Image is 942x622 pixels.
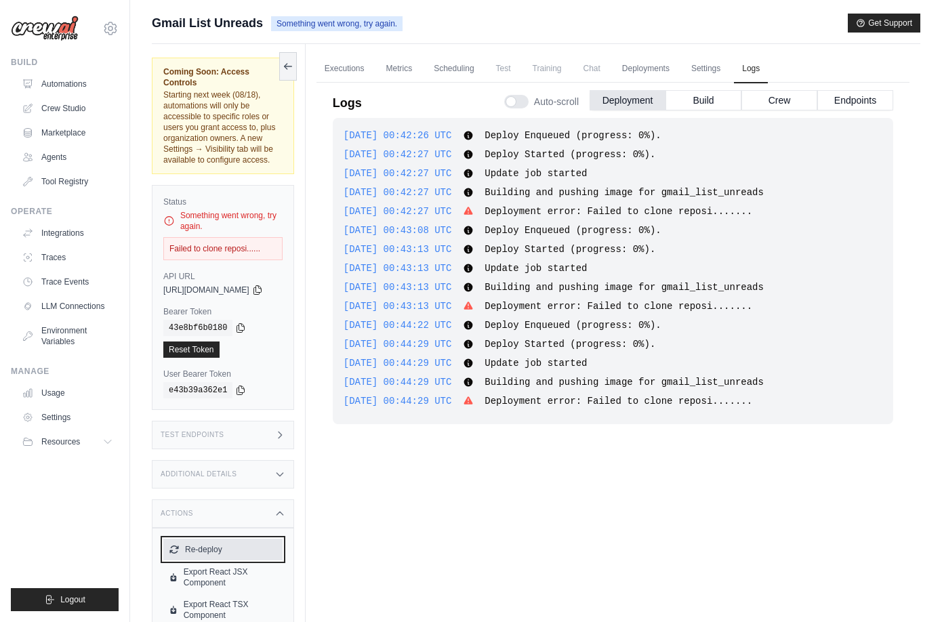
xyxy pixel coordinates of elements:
a: Trace Events [16,271,119,293]
a: Crew Studio [16,98,119,119]
a: LLM Connections [16,295,119,317]
a: Usage [16,382,119,404]
a: Environment Variables [16,320,119,352]
div: Operate [11,206,119,217]
div: Build [11,57,119,68]
span: Training is not available until the deployment is complete [525,55,570,82]
span: [DATE] 00:43:08 UTC [344,225,452,236]
h3: Additional Details [161,470,237,478]
span: [DATE] 00:44:29 UTC [344,377,452,388]
span: Deployment error: Failed to clone reposi....... [485,206,752,217]
span: [DATE] 00:43:13 UTC [344,301,452,312]
span: Chat is not available until the deployment is complete [575,55,609,82]
code: 43e8bf6b0180 [163,320,232,336]
div: Something went wrong, try again. [163,210,283,232]
a: Settings [16,407,119,428]
a: Marketplace [16,122,119,144]
div: Manage [11,366,119,377]
span: [URL][DOMAIN_NAME] [163,285,249,295]
span: Update job started [485,263,587,274]
span: [DATE] 00:42:27 UTC [344,168,452,179]
span: Deployment error: Failed to clone reposi....... [485,301,752,312]
label: User Bearer Token [163,369,283,379]
a: Traces [16,247,119,268]
span: [DATE] 00:42:27 UTC [344,206,452,217]
span: [DATE] 00:44:29 UTC [344,396,452,407]
a: Logs [734,55,768,83]
a: Metrics [378,55,421,83]
a: Deployments [614,55,678,83]
a: Executions [316,55,373,83]
label: Status [163,196,283,207]
a: Integrations [16,222,119,244]
span: [DATE] 00:42:27 UTC [344,187,452,198]
span: Building and pushing image for gmail_list_unreads [485,377,764,388]
h3: Actions [161,510,193,518]
label: API URL [163,271,283,282]
a: Automations [16,73,119,95]
span: Auto-scroll [534,95,579,108]
label: Bearer Token [163,306,283,317]
span: [DATE] 00:44:29 UTC [344,358,452,369]
p: Logs [333,94,362,112]
span: Starting next week (08/18), automations will only be accessible to specific roles or users you gr... [163,90,275,165]
span: Building and pushing image for gmail_list_unreads [485,187,764,198]
code: e43b39a362e1 [163,382,232,398]
span: Test [488,55,519,82]
span: Update job started [485,358,587,369]
span: Coming Soon: Access Controls [163,66,283,88]
span: Gmail List Unreads [152,14,263,33]
iframe: Chat Widget [874,557,942,622]
span: Deploy Started (progress: 0%). [485,244,655,255]
span: [DATE] 00:42:26 UTC [344,130,452,141]
a: Export React JSX Component [163,561,283,594]
button: Re-deploy [163,539,283,560]
span: Deploy Started (progress: 0%). [485,149,655,160]
div: Failed to clone reposi...... [163,237,283,260]
a: Scheduling [426,55,482,83]
img: Logo [11,16,79,41]
span: Deploy Started (progress: 0%). [485,339,655,350]
button: Crew [741,90,817,110]
a: Settings [683,55,729,83]
span: [DATE] 00:43:13 UTC [344,263,452,274]
span: Logout [60,594,85,605]
span: Deploy Enqueued (progress: 0%). [485,225,661,236]
span: [DATE] 00:42:27 UTC [344,149,452,160]
button: Logout [11,588,119,611]
span: [DATE] 00:43:13 UTC [344,282,452,293]
h3: Test Endpoints [161,431,224,439]
button: Endpoints [817,90,893,110]
a: Agents [16,146,119,168]
span: Deployment error: Failed to clone reposi....... [485,396,752,407]
span: Deploy Enqueued (progress: 0%). [485,130,661,141]
span: Building and pushing image for gmail_list_unreads [485,282,764,293]
button: Resources [16,431,119,453]
span: [DATE] 00:44:29 UTC [344,339,452,350]
a: Tool Registry [16,171,119,192]
button: Get Support [848,14,920,33]
span: [DATE] 00:43:13 UTC [344,244,452,255]
button: Deployment [590,90,665,110]
button: Build [665,90,741,110]
span: Something went wrong, try again. [271,16,403,31]
span: Resources [41,436,80,447]
span: Deploy Enqueued (progress: 0%). [485,320,661,331]
a: Reset Token [163,341,220,358]
span: Update job started [485,168,587,179]
span: [DATE] 00:44:22 UTC [344,320,452,331]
